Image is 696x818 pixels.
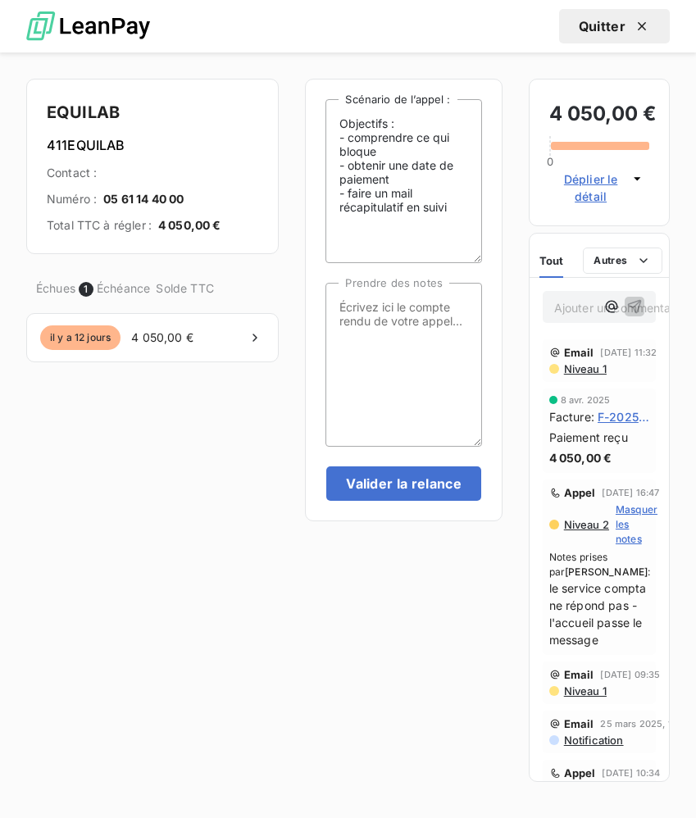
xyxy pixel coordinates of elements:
[47,217,152,234] span: Total TTC à régler :
[549,170,649,206] button: Déplier le détail
[583,248,662,274] button: Autres
[602,488,659,498] span: [DATE] 16:47
[600,348,657,357] span: [DATE] 11:32
[561,395,611,405] span: 8 avr. 2025
[47,99,258,125] h4: EQUILAB
[564,486,596,499] span: Appel
[47,165,97,181] span: Contact :
[600,670,660,679] span: [DATE] 09:35
[103,191,184,207] span: 05 61 14 40 00
[549,99,649,132] h3: 4 050,00 €
[554,170,628,205] span: Déplier le détail
[562,684,607,698] span: Niveau 1
[562,734,624,747] span: Notification
[47,191,97,207] span: Numéro :
[36,280,75,297] span: Échues
[549,429,628,446] span: Paiement reçu
[616,502,657,547] span: Masquer les notes
[40,325,121,350] span: il y a 12 jours
[598,408,649,425] span: F-2025-02-5245
[565,566,648,578] span: [PERSON_NAME]
[562,518,609,531] span: Niveau 2
[562,362,607,375] span: Niveau 1
[547,155,553,168] span: 0
[564,668,594,681] span: Email
[79,282,93,297] span: 1
[539,254,564,267] span: Tout
[640,762,680,802] iframe: Intercom live chat
[564,346,594,359] span: Email
[47,135,258,155] h6: 411EQUILAB
[549,579,649,648] span: le service compta ne répond pas - l'accueil passe le message
[559,9,670,43] button: Quitter
[153,280,216,297] span: Solde TTC
[600,719,689,729] span: 25 mars 2025, 11:13
[549,550,649,579] span: Notes prises par :
[97,280,150,297] span: Échéance
[158,217,221,234] span: 4 050,00 €
[325,99,481,263] textarea: Objectifs : - comprendre ce qui bloque - obtenir une date de paiement - faire un mail récapitulat...
[564,766,596,779] span: Appel
[26,4,150,49] img: logo LeanPay
[549,408,594,425] span: Facture :
[549,449,612,466] span: 4 050,00 €
[326,466,481,501] button: Valider la relance
[602,768,660,778] span: [DATE] 10:34
[564,717,594,730] span: Email
[124,329,201,346] span: 4 050,00 €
